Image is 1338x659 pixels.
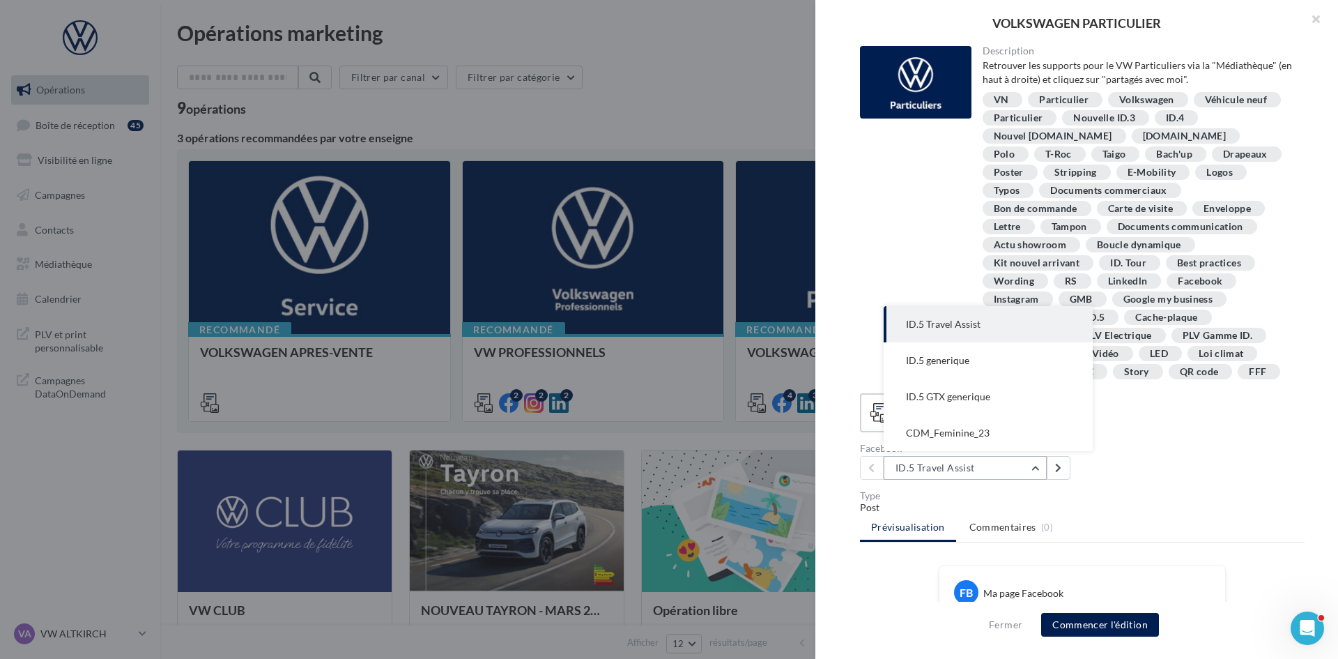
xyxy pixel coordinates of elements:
[884,306,1093,342] button: ID.5 Travel Assist
[994,185,1020,196] div: Typos
[1070,294,1093,305] div: GMB
[860,501,1305,515] div: Post
[1205,95,1268,105] div: Véhicule neuf
[994,149,1015,160] div: Polo
[1223,149,1268,160] div: Drapeaux
[1092,349,1119,359] div: Vidéo
[994,222,1021,232] div: Lettre
[1039,95,1089,105] div: Particulier
[1178,276,1222,287] div: Facebook
[1052,222,1087,232] div: Tampon
[906,427,990,439] span: CDM_Feminine_23
[838,17,1316,29] div: VOLKSWAGEN PARTICULIER
[1050,185,1167,196] div: Documents commerciaux
[1206,167,1233,178] div: Logos
[860,444,1077,453] div: Facebook
[994,204,1077,214] div: Bon de commande
[1041,522,1053,533] span: (0)
[1124,367,1149,377] div: Story
[1118,222,1243,232] div: Documents communication
[1291,612,1324,645] iframe: Intercom live chat
[1177,258,1241,268] div: Best practices
[1180,367,1218,377] div: QR code
[884,379,1093,415] button: ID.5 GTX generique
[983,616,1028,633] button: Fermer
[1108,204,1173,214] div: Carte de visite
[1249,367,1266,377] div: FFF
[1110,258,1146,268] div: ID. Tour
[1045,149,1072,160] div: T-Roc
[884,342,1093,379] button: ID.5 generique
[1084,331,1152,341] div: PLV Electrique
[1102,149,1126,160] div: Taigo
[1128,167,1176,178] div: E-Mobility
[954,580,978,605] div: FB
[1143,131,1226,142] div: [DOMAIN_NAME]
[994,294,1039,305] div: Instagram
[994,258,1080,268] div: Kit nouvel arrivant
[969,520,1036,534] span: Commentaires
[884,415,1093,451] button: CDM_Feminine_23
[860,491,1305,501] div: Type
[994,276,1034,287] div: Wording
[994,131,1112,142] div: Nouvel [DOMAIN_NAME]
[1204,204,1251,214] div: Enveloppe
[994,95,1009,105] div: VN
[1119,95,1174,105] div: Volkswagen
[1073,113,1135,123] div: Nouvelle ID.3
[1041,613,1159,637] button: Commencer l'édition
[1054,167,1097,178] div: Stripping
[1150,349,1168,359] div: LED
[1135,312,1197,323] div: Cache-plaque
[906,354,969,366] span: ID.5 generique
[906,318,981,330] span: ID.5 Travel Assist
[1156,149,1192,160] div: Bach'up
[994,167,1024,178] div: Poster
[1166,113,1184,123] div: ID.4
[1086,312,1105,323] div: ID.5
[1123,294,1213,305] div: Google my business
[983,586,1063,600] div: Ma page Facebook
[1097,240,1181,250] div: Boucle dynamique
[884,456,1047,480] button: ID.5 Travel Assist
[906,391,990,402] span: ID.5 GTX generique
[994,113,1043,123] div: Particulier
[1065,276,1077,287] div: RS
[983,59,1294,86] div: Retrouver les supports pour le VW Particuliers via la "Médiathèque" (en haut à droite) et cliquez...
[1199,349,1244,359] div: Loi climat
[983,46,1294,56] div: Description
[1183,331,1253,341] div: PLV Gamme ID.
[994,240,1067,250] div: Actu showroom
[1108,276,1148,287] div: Linkedln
